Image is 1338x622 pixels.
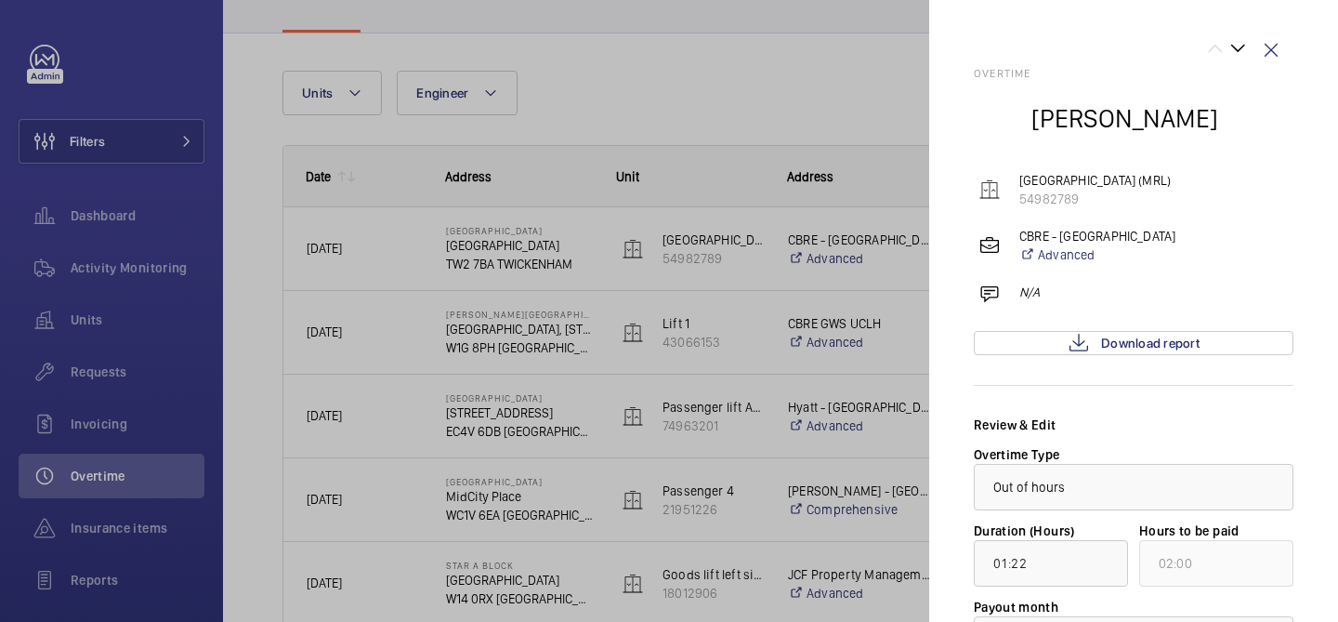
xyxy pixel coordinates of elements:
[974,600,1058,615] label: Payout month
[1019,245,1175,264] a: Advanced
[1101,336,1200,351] span: Download report
[974,523,1075,538] label: Duration (Hours)
[1139,523,1240,538] label: Hours to be paid
[974,331,1293,355] a: Download report
[1031,101,1218,136] h2: [PERSON_NAME]
[978,179,1001,201] img: elevator.svg
[1019,227,1175,245] p: CBRE - [GEOGRAPHIC_DATA]
[974,416,1293,434] div: Review & Edit
[974,447,1060,462] label: Overtime Type
[1139,540,1293,587] input: undefined
[993,480,1066,495] span: Out of hours
[1019,171,1171,190] p: [GEOGRAPHIC_DATA] (MRL)
[1019,190,1171,208] p: 54982789
[974,67,1293,80] h2: Overtime
[974,540,1128,587] input: function l(){if(O(o),o.value===Rt)throw new Je(-950,!1);return o.value}
[1019,283,1041,301] p: N/A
